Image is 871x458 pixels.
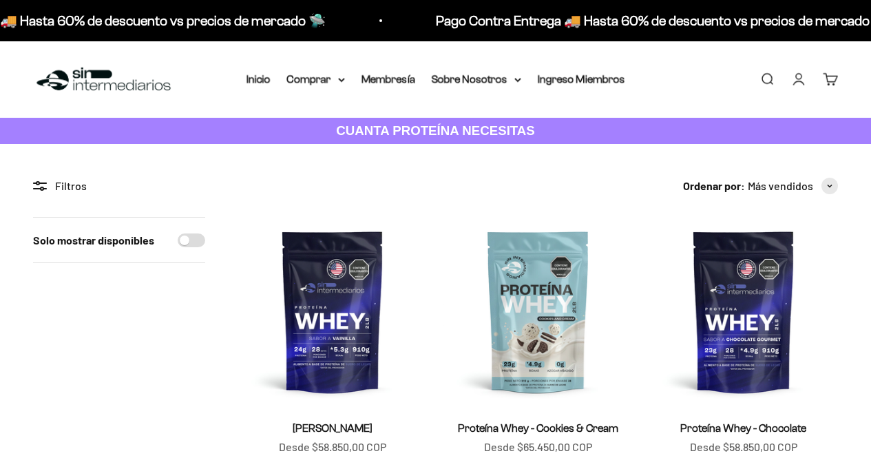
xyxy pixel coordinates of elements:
[287,70,345,88] summary: Comprar
[458,422,618,434] a: Proteína Whey - Cookies & Cream
[748,177,813,195] span: Más vendidos
[683,177,745,195] span: Ordenar por:
[279,438,386,456] sale-price: Desde $58.850,00 COP
[246,73,271,85] a: Inicio
[432,70,521,88] summary: Sobre Nosotros
[33,177,205,195] div: Filtros
[33,231,154,249] label: Solo mostrar disponibles
[680,422,806,434] a: Proteína Whey - Chocolate
[336,123,535,138] strong: CUANTA PROTEÍNA NECESITAS
[690,438,797,456] sale-price: Desde $58.850,00 COP
[538,73,625,85] a: Ingreso Miembros
[748,177,838,195] button: Más vendidos
[484,438,592,456] sale-price: Desde $65.450,00 COP
[361,73,415,85] a: Membresía
[293,422,372,434] a: [PERSON_NAME]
